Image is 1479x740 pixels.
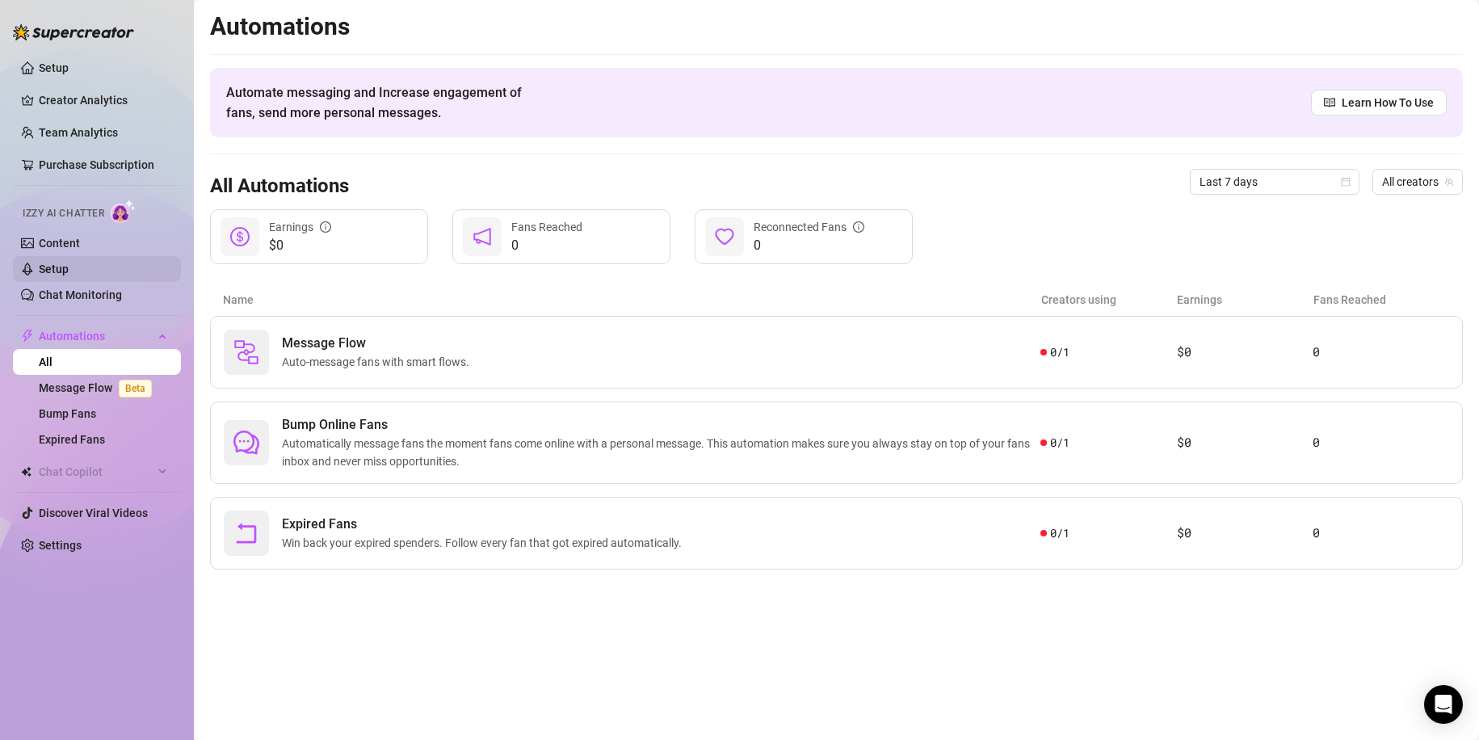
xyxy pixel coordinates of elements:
[39,459,153,485] span: Chat Copilot
[39,158,154,171] a: Purchase Subscription
[39,323,153,349] span: Automations
[39,507,148,519] a: Discover Viral Videos
[39,407,96,420] a: Bump Fans
[320,221,331,233] span: info-circle
[1382,170,1453,194] span: All creators
[1444,177,1454,187] span: team
[1313,523,1449,543] article: 0
[1313,433,1449,452] article: 0
[119,380,152,397] span: Beta
[39,61,69,74] a: Setup
[13,24,134,40] img: logo-BBDzfeDw.svg
[282,534,688,552] span: Win back your expired spenders. Follow every fan that got expired automatically.
[1341,177,1351,187] span: calendar
[210,11,1463,42] h2: Automations
[853,221,864,233] span: info-circle
[1050,434,1069,452] span: 0 / 1
[1313,343,1449,362] article: 0
[1424,685,1463,724] div: Open Intercom Messenger
[226,82,537,123] span: Automate messaging and Increase engagement of fans, send more personal messages.
[754,218,864,236] div: Reconnected Fans
[233,520,259,546] span: rollback
[39,433,105,446] a: Expired Fans
[282,435,1040,470] span: Automatically message fans the moment fans come online with a personal message. This automation m...
[1342,94,1434,111] span: Learn How To Use
[21,330,34,343] span: thunderbolt
[39,288,122,301] a: Chat Monitoring
[233,430,259,456] span: comment
[230,227,250,246] span: dollar
[21,466,32,477] img: Chat Copilot
[1177,291,1313,309] article: Earnings
[39,355,53,368] a: All
[282,515,688,534] span: Expired Fans
[511,221,582,233] span: Fans Reached
[1177,343,1313,362] article: $0
[111,200,136,223] img: AI Chatter
[1324,97,1335,108] span: read
[282,353,476,371] span: Auto-message fans with smart flows.
[39,237,80,250] a: Content
[1041,291,1178,309] article: Creators using
[269,236,331,255] span: $0
[269,218,331,236] div: Earnings
[715,227,734,246] span: heart
[1313,291,1450,309] article: Fans Reached
[1050,524,1069,542] span: 0 / 1
[39,539,82,552] a: Settings
[1050,343,1069,361] span: 0 / 1
[511,236,582,255] span: 0
[282,334,476,353] span: Message Flow
[23,206,104,221] span: Izzy AI Chatter
[1311,90,1447,116] a: Learn How To Use
[223,291,1041,309] article: Name
[754,236,864,255] span: 0
[39,87,168,113] a: Creator Analytics
[233,339,259,365] img: svg%3e
[1177,523,1313,543] article: $0
[1200,170,1350,194] span: Last 7 days
[1177,433,1313,452] article: $0
[473,227,492,246] span: notification
[39,263,69,275] a: Setup
[39,381,158,394] a: Message FlowBeta
[39,126,118,139] a: Team Analytics
[210,174,349,200] h3: All Automations
[282,415,1040,435] span: Bump Online Fans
